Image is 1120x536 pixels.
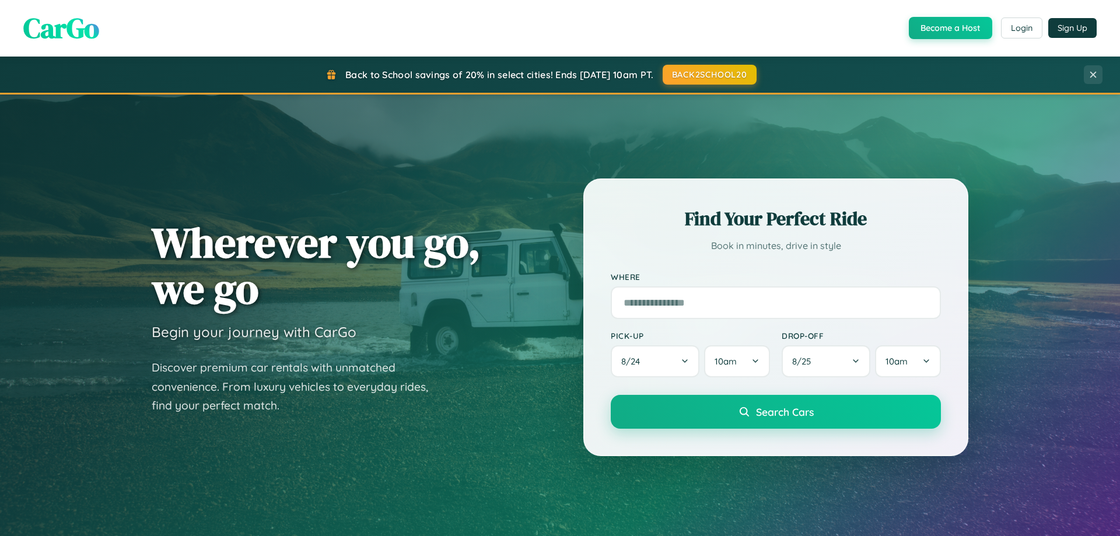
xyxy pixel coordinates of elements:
button: 10am [704,345,770,377]
button: Search Cars [611,395,941,429]
p: Book in minutes, drive in style [611,237,941,254]
span: Back to School savings of 20% in select cities! Ends [DATE] 10am PT. [345,69,653,80]
span: 10am [715,356,737,367]
h2: Find Your Perfect Ride [611,206,941,232]
span: 8 / 24 [621,356,646,367]
button: 10am [875,345,941,377]
label: Pick-up [611,331,770,341]
button: Sign Up [1048,18,1097,38]
button: BACK2SCHOOL20 [663,65,757,85]
button: Become a Host [909,17,992,39]
label: Where [611,272,941,282]
span: 8 / 25 [792,356,817,367]
p: Discover premium car rentals with unmatched convenience. From luxury vehicles to everyday rides, ... [152,358,443,415]
span: 10am [885,356,908,367]
label: Drop-off [782,331,941,341]
h3: Begin your journey with CarGo [152,323,356,341]
button: Login [1001,17,1042,38]
span: Search Cars [756,405,814,418]
span: CarGo [23,9,99,47]
h1: Wherever you go, we go [152,219,481,311]
button: 8/24 [611,345,699,377]
button: 8/25 [782,345,870,377]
